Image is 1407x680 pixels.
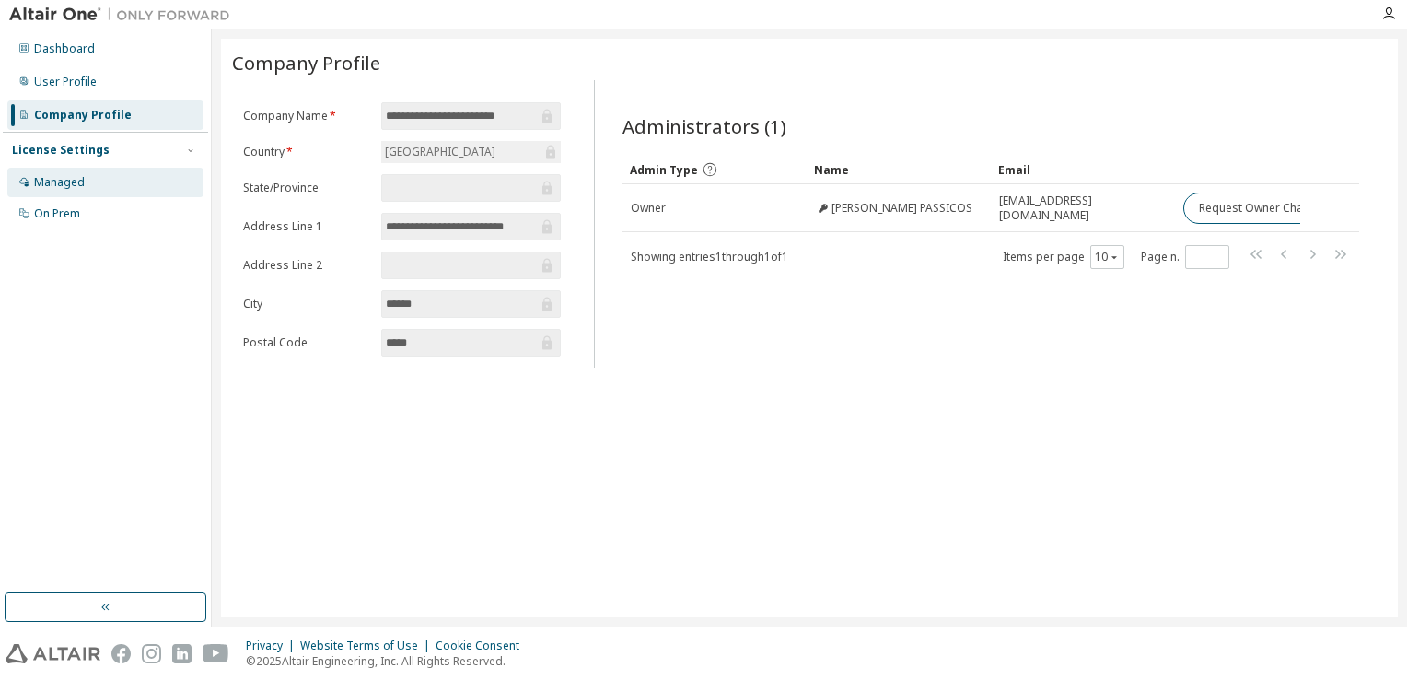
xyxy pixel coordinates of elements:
[34,206,80,221] div: On Prem
[172,644,192,663] img: linkedin.svg
[34,75,97,89] div: User Profile
[9,6,239,24] img: Altair One
[34,108,132,123] div: Company Profile
[243,297,370,311] label: City
[34,41,95,56] div: Dashboard
[631,249,788,264] span: Showing entries 1 through 1 of 1
[232,50,380,76] span: Company Profile
[382,142,498,162] div: [GEOGRAPHIC_DATA]
[631,201,666,216] span: Owner
[34,175,85,190] div: Managed
[814,155,983,184] div: Name
[831,201,972,216] span: [PERSON_NAME] PASSICOS
[243,219,370,234] label: Address Line 1
[243,258,370,273] label: Address Line 2
[1183,193,1339,224] button: Request Owner Change
[12,143,110,158] div: License Settings
[630,162,698,178] span: Admin Type
[998,155,1168,184] div: Email
[436,639,530,653] div: Cookie Consent
[1141,245,1229,269] span: Page n.
[999,193,1167,223] span: [EMAIL_ADDRESS][DOMAIN_NAME]
[142,644,161,663] img: instagram.svg
[243,181,370,195] label: State/Province
[246,653,530,669] p: © 2025 Altair Engineering, Inc. All Rights Reserved.
[243,109,370,123] label: Company Name
[300,639,436,653] div: Website Terms of Use
[622,113,786,139] span: Administrators (1)
[243,145,370,159] label: Country
[1095,250,1120,264] button: 10
[243,335,370,350] label: Postal Code
[111,644,131,663] img: facebook.svg
[6,644,100,663] img: altair_logo.svg
[203,644,229,663] img: youtube.svg
[381,141,561,163] div: [GEOGRAPHIC_DATA]
[246,639,300,653] div: Privacy
[1003,245,1124,269] span: Items per page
